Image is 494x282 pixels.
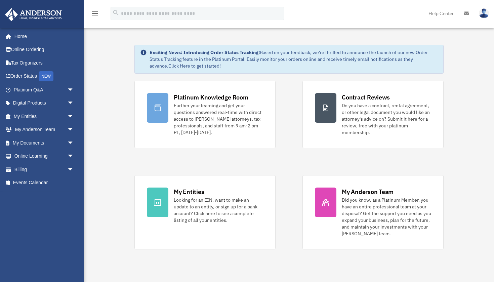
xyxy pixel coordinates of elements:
a: Online Learningarrow_drop_down [5,150,84,163]
img: User Pic [479,8,489,18]
div: Platinum Knowledge Room [174,93,248,102]
span: arrow_drop_down [67,163,81,176]
div: Do you have a contract, rental agreement, or other legal document you would like an attorney's ad... [342,102,431,136]
a: Contract Reviews Do you have a contract, rental agreement, or other legal document you would like... [302,81,444,148]
a: Order StatusNEW [5,70,84,83]
div: Based on your feedback, we're thrilled to announce the launch of our new Order Status Tracking fe... [150,49,438,69]
a: Click Here to get started! [168,63,221,69]
img: Anderson Advisors Platinum Portal [3,8,64,21]
a: My Anderson Team Did you know, as a Platinum Member, you have an entire professional team at your... [302,175,444,249]
span: arrow_drop_down [67,83,81,97]
div: NEW [39,71,53,81]
i: search [112,9,120,16]
div: My Anderson Team [342,188,394,196]
a: My Documentsarrow_drop_down [5,136,84,150]
div: Did you know, as a Platinum Member, you have an entire professional team at your disposal? Get th... [342,197,431,237]
a: Platinum Q&Aarrow_drop_down [5,83,84,96]
a: Events Calendar [5,176,84,190]
span: arrow_drop_down [67,110,81,123]
i: menu [91,9,99,17]
a: My Entities Looking for an EIN, want to make an update to an entity, or sign up for a bank accoun... [134,175,276,249]
span: arrow_drop_down [67,123,81,137]
a: Tax Organizers [5,56,84,70]
div: Further your learning and get your questions answered real-time with direct access to [PERSON_NAM... [174,102,263,136]
span: arrow_drop_down [67,136,81,150]
strong: Exciting News: Introducing Order Status Tracking! [150,49,260,55]
a: Online Ordering [5,43,84,56]
a: Digital Productsarrow_drop_down [5,96,84,110]
a: My Entitiesarrow_drop_down [5,110,84,123]
a: Billingarrow_drop_down [5,163,84,176]
div: My Entities [174,188,204,196]
a: Platinum Knowledge Room Further your learning and get your questions answered real-time with dire... [134,81,276,148]
a: My Anderson Teamarrow_drop_down [5,123,84,136]
div: Looking for an EIN, want to make an update to an entity, or sign up for a bank account? Click her... [174,197,263,224]
span: arrow_drop_down [67,96,81,110]
a: Home [5,30,81,43]
span: arrow_drop_down [67,150,81,163]
div: Contract Reviews [342,93,390,102]
a: menu [91,12,99,17]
